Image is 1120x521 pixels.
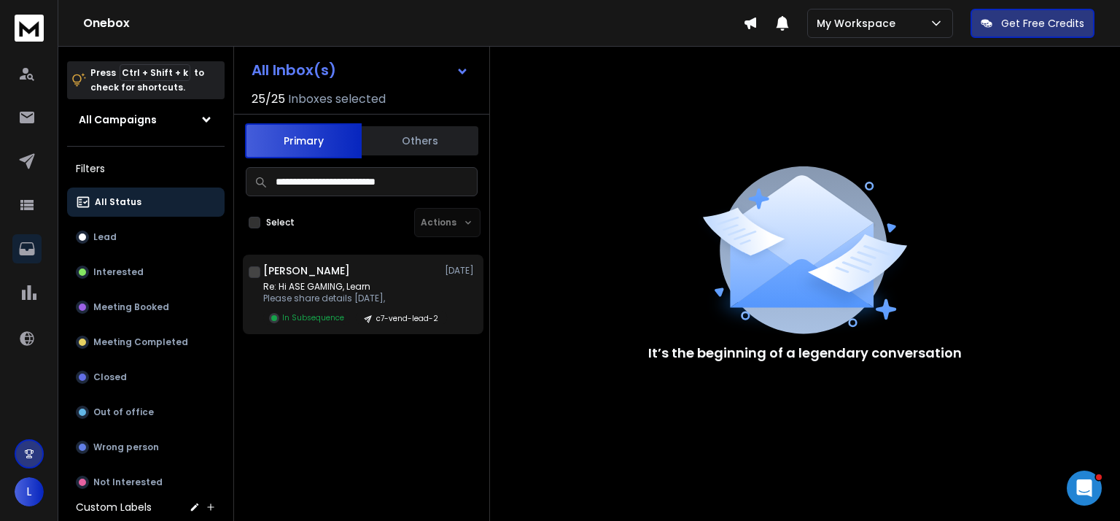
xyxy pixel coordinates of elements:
[817,16,901,31] p: My Workspace
[1001,16,1084,31] p: Get Free Credits
[93,476,163,488] p: Not Interested
[376,313,438,324] p: c7-vend-lead-2
[245,123,362,158] button: Primary
[252,63,336,77] h1: All Inbox(s)
[90,66,204,95] p: Press to check for shortcuts.
[93,266,144,278] p: Interested
[1067,471,1102,506] iframe: Intercom live chat
[95,196,141,208] p: All Status
[67,433,225,462] button: Wrong person
[93,406,154,418] p: Out of office
[67,328,225,357] button: Meeting Completed
[93,301,169,313] p: Meeting Booked
[362,125,478,157] button: Others
[93,371,127,383] p: Closed
[93,336,188,348] p: Meeting Completed
[445,265,478,277] p: [DATE]
[282,312,344,323] p: In Subsequence
[76,500,152,514] h3: Custom Labels
[67,363,225,392] button: Closed
[252,90,285,108] span: 25 / 25
[15,477,44,506] button: L
[266,217,295,228] label: Select
[67,158,225,179] h3: Filters
[83,15,743,32] h1: Onebox
[263,281,438,293] p: Re: Hi ASE GAMING, Learn
[971,9,1094,38] button: Get Free Credits
[120,64,190,81] span: Ctrl + Shift + k
[240,55,481,85] button: All Inbox(s)
[67,398,225,427] button: Out of office
[288,90,386,108] h3: Inboxes selected
[67,188,225,217] button: All Status
[67,468,225,497] button: Not Interested
[93,231,117,243] p: Lead
[67,105,225,134] button: All Campaigns
[67,293,225,322] button: Meeting Booked
[79,112,157,127] h1: All Campaigns
[648,343,962,363] p: It’s the beginning of a legendary conversation
[263,293,438,304] p: Please share details [DATE],
[263,263,350,278] h1: [PERSON_NAME]
[15,15,44,42] img: logo
[93,441,159,453] p: Wrong person
[67,258,225,287] button: Interested
[67,223,225,252] button: Lead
